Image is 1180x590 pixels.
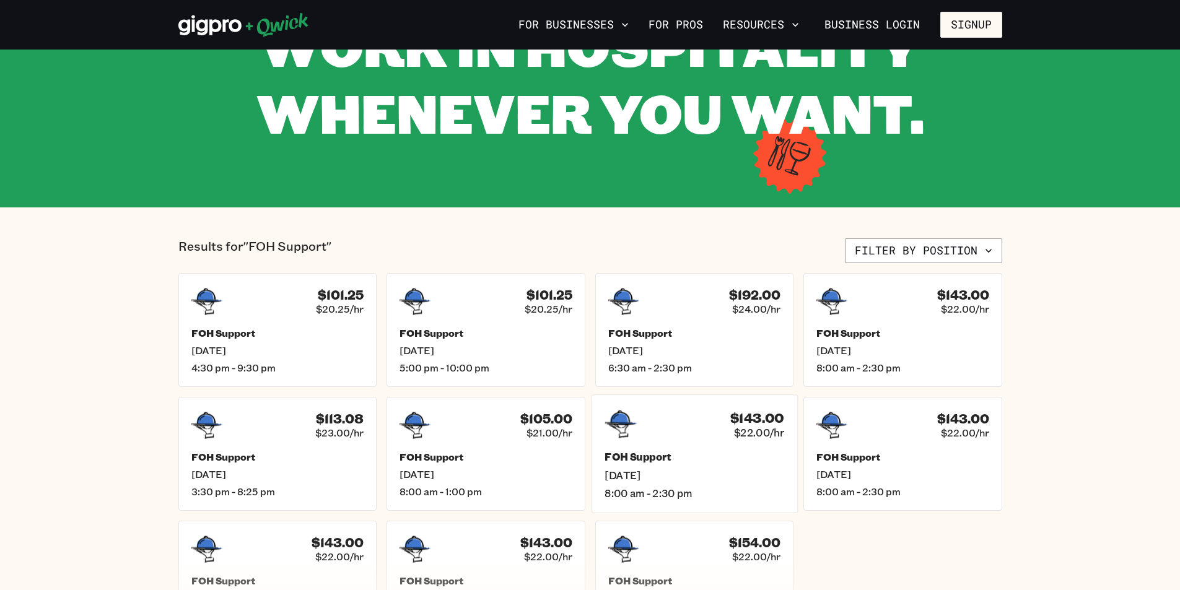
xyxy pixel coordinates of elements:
[605,469,784,482] span: [DATE]
[816,362,989,374] span: 8:00 am - 2:30 pm
[191,468,364,480] span: [DATE]
[608,575,781,587] h5: FOH Support
[803,273,1002,387] a: $143.00$22.00/hrFOH Support[DATE]8:00 am - 2:30 pm
[595,273,794,387] a: $192.00$24.00/hrFOH Support[DATE]6:30 am - 2:30 pm
[400,362,572,374] span: 5:00 pm - 10:00 pm
[400,575,572,587] h5: FOH Support
[191,344,364,357] span: [DATE]
[941,427,989,439] span: $22.00/hr
[387,273,585,387] a: $101.25$20.25/hrFOH Support[DATE]5:00 pm - 10:00 pm
[400,468,572,480] span: [DATE]
[318,287,364,303] h4: $101.25
[527,427,572,439] span: $21.00/hr
[608,327,781,339] h5: FOH Support
[178,397,377,511] a: $113.08$23.00/hrFOH Support[DATE]3:30 pm - 8:25 pm
[591,394,797,513] a: $143.00$22.00/hrFOH Support[DATE]8:00 am - 2:30 pm
[937,287,989,303] h4: $143.00
[940,12,1002,38] button: Signup
[400,451,572,463] h5: FOH Support
[191,327,364,339] h5: FOH Support
[178,273,377,387] a: $101.25$20.25/hrFOH Support[DATE]4:30 pm - 9:30 pm
[400,485,572,498] span: 8:00 am - 1:00 pm
[312,535,364,550] h4: $143.00
[732,550,780,563] span: $22.00/hr
[816,468,989,480] span: [DATE]
[520,535,572,550] h4: $143.00
[178,238,331,263] p: Results for "FOH Support"
[256,10,924,148] span: WORK IN HOSPITALITY WHENEVER YOU WANT.
[941,303,989,315] span: $22.00/hr
[733,426,784,439] span: $22.00/hr
[514,14,634,35] button: For Businesses
[191,362,364,374] span: 4:30 pm - 9:30 pm
[400,327,572,339] h5: FOH Support
[816,485,989,498] span: 8:00 am - 2:30 pm
[816,451,989,463] h5: FOH Support
[315,550,364,563] span: $22.00/hr
[937,411,989,427] h4: $143.00
[316,303,364,315] span: $20.25/hr
[732,303,780,315] span: $24.00/hr
[605,487,784,500] span: 8:00 am - 2:30 pm
[845,238,1002,263] button: Filter by position
[520,411,572,427] h4: $105.00
[816,327,989,339] h5: FOH Support
[729,535,780,550] h4: $154.00
[729,287,780,303] h4: $192.00
[608,344,781,357] span: [DATE]
[718,14,804,35] button: Resources
[400,344,572,357] span: [DATE]
[387,397,585,511] a: $105.00$21.00/hrFOH Support[DATE]8:00 am - 1:00 pm
[608,362,781,374] span: 6:30 am - 2:30 pm
[730,410,784,426] h4: $143.00
[605,451,784,464] h5: FOH Support
[191,575,364,587] h5: FOH Support
[191,451,364,463] h5: FOH Support
[803,397,1002,511] a: $143.00$22.00/hrFOH Support[DATE]8:00 am - 2:30 pm
[816,344,989,357] span: [DATE]
[525,303,572,315] span: $20.25/hr
[527,287,572,303] h4: $101.25
[524,550,572,563] span: $22.00/hr
[191,485,364,498] span: 3:30 pm - 8:25 pm
[315,427,364,439] span: $23.00/hr
[644,14,708,35] a: For Pros
[316,411,364,427] h4: $113.08
[814,12,930,38] a: Business Login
